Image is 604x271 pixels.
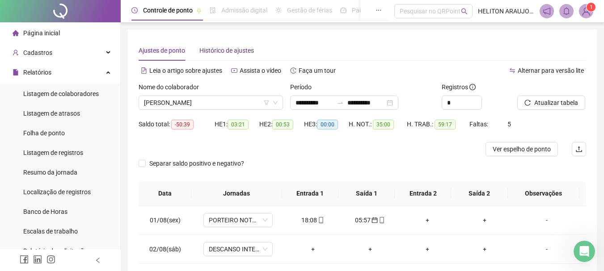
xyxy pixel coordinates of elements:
th: Entrada 2 [395,181,451,206]
span: Listagem de registros [23,149,83,156]
span: upload [575,146,583,153]
span: search [461,8,468,15]
span: Resumo da jornada [23,169,77,176]
span: bell [562,7,570,15]
span: HELITON ARAUJO - EASY SERVIÇOS [478,6,534,16]
span: Alternar para versão lite [518,67,584,74]
th: Observações [508,181,579,206]
span: user-add [13,50,19,56]
span: left [95,257,101,263]
span: dashboard [340,7,346,13]
span: Relatórios [23,69,51,76]
th: Jornadas [191,181,282,206]
span: 1 [590,4,593,10]
span: Folha de ponto [23,129,65,137]
span: sun [275,7,282,13]
span: notification [543,7,551,15]
span: file-text [141,67,147,74]
span: DESCANSO INTER-JORNADA [209,242,267,256]
span: Relatório de solicitações [23,247,90,254]
span: Assista o vídeo [240,67,281,74]
th: Entrada 1 [282,181,338,206]
img: 38156 [579,4,593,18]
span: 02/08(sáb) [149,246,181,253]
span: facebook [20,255,29,264]
div: - [520,244,573,254]
span: Observações [515,188,572,198]
div: + [291,244,334,254]
span: ANSELMO DE SOUZA PAIVA [144,96,278,109]
span: to [337,99,344,106]
span: calendar [371,217,378,223]
th: Saída 2 [451,181,507,206]
span: 03:21 [228,120,249,129]
span: swap [509,67,515,74]
span: down [273,100,278,105]
div: HE 1: [215,119,259,129]
span: file [13,69,19,75]
span: Registros [442,82,476,92]
span: Histórico de ajustes [199,47,254,54]
span: mobile [378,217,385,223]
span: Admissão digital [221,7,267,14]
div: Saldo total: [139,119,215,129]
div: H. TRAB.: [407,119,469,129]
span: swap-right [337,99,344,106]
div: + [406,215,449,225]
div: - [520,215,573,225]
span: instagram [46,255,55,264]
sup: Atualize o seu contato no menu Meus Dados [587,3,596,12]
div: 05:57 [349,215,392,225]
span: reload [524,100,531,106]
div: + [406,244,449,254]
div: H. NOT.: [349,119,407,129]
span: Ver espelho de ponto [493,144,551,154]
span: Gestão de férias [287,7,332,14]
span: home [13,30,19,36]
span: mobile [317,217,324,223]
span: filter [264,100,269,105]
label: Período [290,82,317,92]
div: + [349,244,392,254]
span: Listagem de atrasos [23,110,80,117]
button: Ver espelho de ponto [486,142,558,156]
span: Localização de registros [23,188,91,196]
span: youtube [231,67,237,74]
span: ellipsis [376,7,382,13]
div: + [463,244,506,254]
span: linkedin [33,255,42,264]
div: HE 2: [259,119,304,129]
label: Nome do colaborador [139,82,205,92]
span: Leia o artigo sobre ajustes [149,67,222,74]
span: Atualizar tabela [534,98,578,108]
span: history [290,67,296,74]
div: + [463,215,506,225]
span: Página inicial [23,29,60,37]
span: Faltas: [469,121,490,128]
span: 5 [507,121,511,128]
span: Controle de ponto [143,7,193,14]
iframe: Intercom live chat [574,241,595,262]
span: 00:53 [272,120,293,129]
span: clock-circle [131,7,138,13]
div: HE 3: [304,119,349,129]
span: 35:00 [373,120,394,129]
span: Cadastros [23,49,52,56]
span: info-circle [469,84,476,90]
span: Painel do DP [352,7,387,14]
span: PORTEIRO NOTURNO [209,213,267,227]
span: 59:17 [435,120,456,129]
span: Listagem de colaboradores [23,90,99,97]
span: -50:39 [171,120,194,129]
div: 18:08 [291,215,334,225]
span: Faça um tour [299,67,336,74]
span: file-done [210,7,216,13]
span: pushpin [196,8,202,13]
span: Separar saldo positivo e negativo? [146,158,248,168]
span: 01/08(sex) [150,217,181,224]
span: Ajustes de ponto [139,47,185,54]
button: Atualizar tabela [517,96,585,110]
span: Escalas de trabalho [23,228,78,235]
th: Saída 1 [338,181,395,206]
span: Banco de Horas [23,208,68,215]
